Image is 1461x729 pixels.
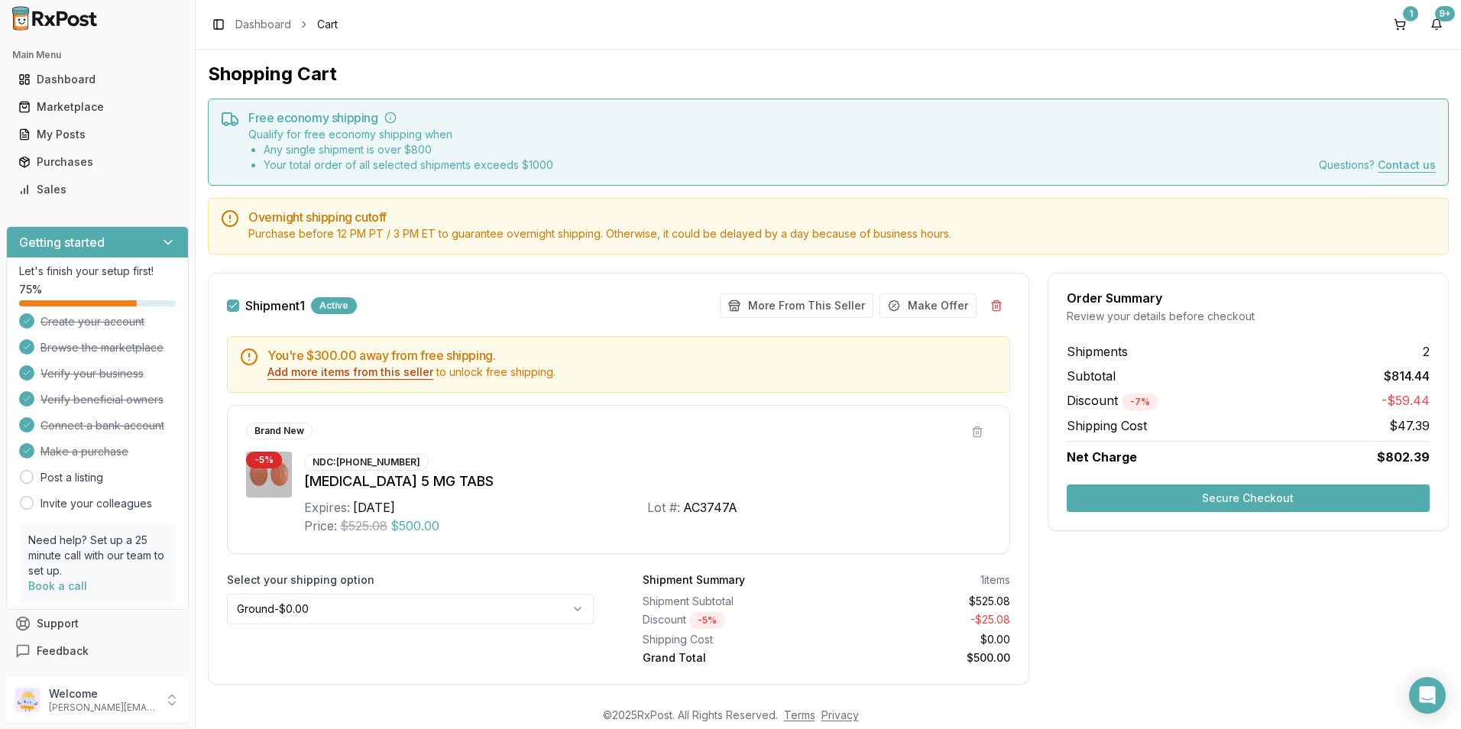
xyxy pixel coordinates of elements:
span: Shipments [1067,342,1128,361]
div: Dashboard [18,72,177,87]
div: Price: [304,517,337,535]
div: [MEDICAL_DATA] 5 MG TABS [304,471,991,492]
span: Feedback [37,643,89,659]
span: Browse the marketplace [40,340,164,355]
button: 9+ [1424,12,1449,37]
a: Purchases [12,148,183,176]
button: Support [6,610,189,637]
li: Any single shipment is over $ 800 [264,142,553,157]
button: 1 [1388,12,1412,37]
div: to unlock free shipping. [267,364,997,380]
div: Expires: [304,498,350,517]
button: My Posts [6,122,189,147]
div: Purchases [18,154,177,170]
span: $500.00 [390,517,439,535]
p: Let's finish your setup first! [19,264,176,279]
a: Dashboard [235,17,291,32]
button: Marketplace [6,95,189,119]
button: Purchases [6,150,189,174]
span: Shipping Cost [1067,416,1147,435]
button: More From This Seller [720,293,873,318]
h5: Overnight shipping cutoff [248,211,1436,223]
div: Discount [643,612,820,629]
div: - 5 % [689,612,725,629]
div: 1 items [980,572,1010,588]
label: Select your shipping option [227,572,594,588]
h5: Free economy shipping [248,112,1436,124]
div: [DATE] [353,498,395,517]
div: $0.00 [832,632,1009,647]
span: 75 % [19,282,42,297]
span: Discount [1067,393,1158,408]
div: Shipment Subtotal [643,594,820,609]
img: Tradjenta 5 MG TABS [246,452,292,497]
div: $500.00 [832,650,1009,666]
div: AC3747A [683,498,737,517]
div: 1 [1403,6,1418,21]
img: RxPost Logo [6,6,104,31]
div: Purchase before 12 PM PT / 3 PM ET to guarantee overnight shipping. Otherwise, it could be delaye... [248,226,1436,241]
button: Make Offer [880,293,977,318]
h3: Getting started [19,233,105,251]
div: Sales [18,182,177,197]
a: Book a call [28,579,87,592]
nav: breadcrumb [235,17,338,32]
button: Feedback [6,637,189,665]
a: My Posts [12,121,183,148]
span: -$59.44 [1382,391,1430,410]
li: Your total order of all selected shipments exceeds $ 1000 [264,157,553,173]
div: Shipping Cost [643,632,820,647]
button: Add more items from this seller [267,364,433,380]
span: $525.08 [340,517,387,535]
span: Cart [317,17,338,32]
div: Questions? [1319,157,1436,173]
h5: You're $300.00 away from free shipping. [267,349,997,361]
a: Privacy [821,708,859,721]
div: $525.08 [832,594,1009,609]
span: Verify your business [40,366,144,381]
span: Shipment 1 [245,300,305,312]
span: Make a purchase [40,444,128,459]
button: Dashboard [6,67,189,92]
span: Verify beneficial owners [40,392,164,407]
a: Marketplace [12,93,183,121]
span: Create your account [40,314,144,329]
div: Marketplace [18,99,177,115]
div: Qualify for free economy shipping when [248,127,553,173]
a: Post a listing [40,470,103,485]
p: Need help? Set up a 25 minute call with our team to set up. [28,533,167,578]
div: Grand Total [643,650,820,666]
p: Welcome [49,686,155,701]
span: $47.39 [1389,416,1430,435]
p: [PERSON_NAME][EMAIL_ADDRESS][DOMAIN_NAME] [49,701,155,714]
div: Lot #: [647,498,680,517]
span: 2 [1423,342,1430,361]
div: Order Summary [1067,292,1430,304]
button: Sales [6,177,189,202]
div: Shipment Summary [643,572,745,588]
div: 9+ [1435,6,1455,21]
img: User avatar [15,688,40,712]
div: Open Intercom Messenger [1409,677,1446,714]
a: Invite your colleagues [40,496,152,511]
span: $802.39 [1377,448,1430,466]
h1: Shopping Cart [208,62,1449,86]
div: - $25.08 [832,612,1009,629]
a: Dashboard [12,66,183,93]
span: Connect a bank account [40,418,164,433]
a: Terms [784,708,815,721]
h2: Main Menu [12,49,183,61]
div: Active [311,297,357,314]
span: $814.44 [1384,367,1430,385]
button: Secure Checkout [1067,484,1430,512]
div: My Posts [18,127,177,142]
div: - 5 % [246,452,282,468]
div: Review your details before checkout [1067,309,1430,324]
a: Sales [12,176,183,203]
div: - 7 % [1122,394,1158,410]
div: Brand New [246,423,313,439]
span: Net Charge [1067,449,1137,465]
span: Subtotal [1067,367,1116,385]
div: NDC: [PHONE_NUMBER] [304,454,429,471]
